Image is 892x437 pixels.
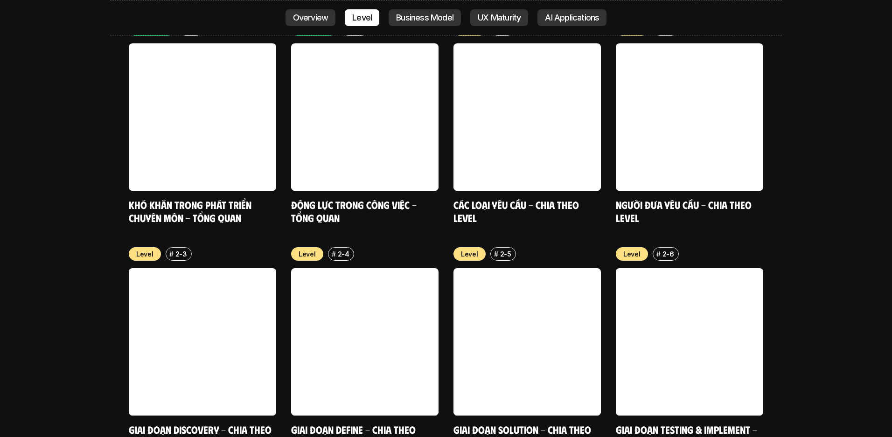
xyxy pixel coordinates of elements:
p: Overview [293,13,328,22]
h6: # [332,250,336,257]
a: AI Applications [537,9,606,26]
h6: # [169,250,174,257]
a: Động lực trong công việc - Tổng quan [291,198,419,224]
p: Level [299,249,316,259]
p: Level [623,249,641,259]
p: Level [352,13,372,22]
h6: # [656,250,661,257]
a: Level [345,9,379,26]
a: UX Maturity [470,9,528,26]
a: Overview [286,9,336,26]
a: Các loại yêu cầu - Chia theo level [453,198,581,224]
p: 2-5 [500,249,511,259]
p: Business Model [396,13,453,22]
p: 2-6 [662,249,674,259]
p: AI Applications [545,13,599,22]
h6: # [494,250,498,257]
p: Level [136,249,153,259]
a: Người đưa yêu cầu - Chia theo Level [616,198,754,224]
p: 2-3 [175,249,187,259]
a: Khó khăn trong phát triển chuyên môn - Tổng quan [129,198,254,224]
a: Business Model [389,9,461,26]
p: 2-4 [338,249,349,259]
p: Level [461,249,478,259]
p: UX Maturity [478,13,521,22]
